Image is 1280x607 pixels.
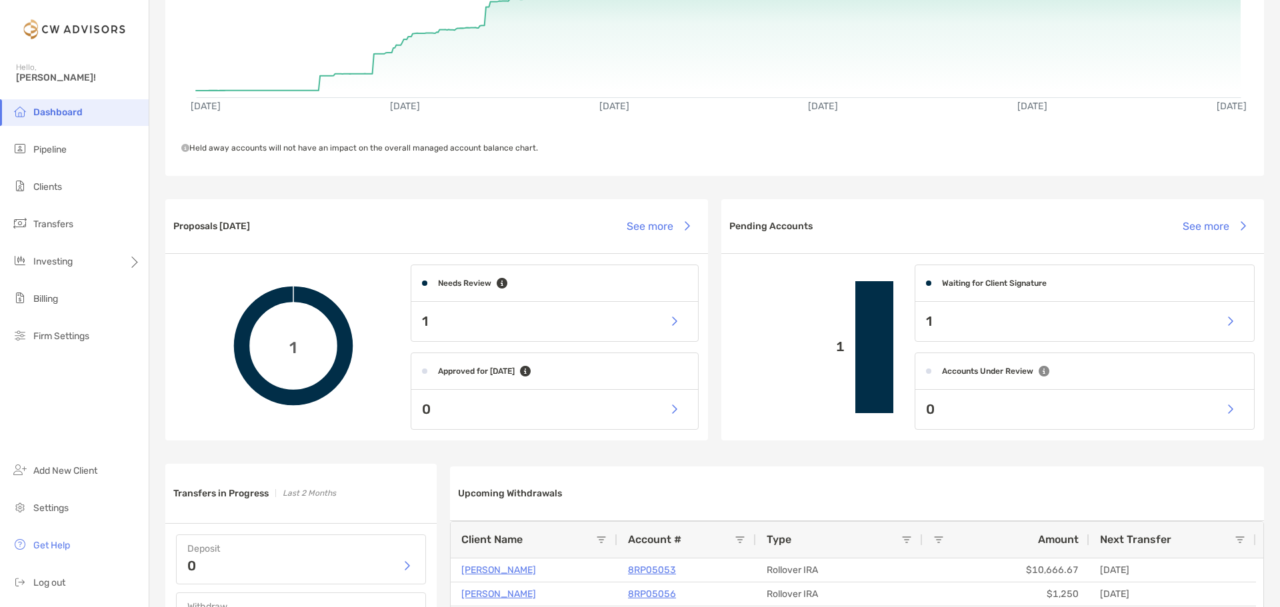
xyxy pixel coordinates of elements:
[12,290,28,306] img: billing icon
[1038,533,1079,546] span: Amount
[628,562,676,578] a: 8RP05053
[283,485,336,502] p: Last 2 Months
[628,586,676,602] a: 8RP05056
[12,327,28,343] img: firm-settings icon
[729,221,813,232] h3: Pending Accounts
[181,143,538,153] span: Held away accounts will not have an impact on the overall managed account balance chart.
[33,465,97,476] span: Add New Client
[12,462,28,478] img: add_new_client icon
[173,221,250,232] h3: Proposals [DATE]
[12,253,28,269] img: investing icon
[33,540,70,551] span: Get Help
[33,577,65,588] span: Log out
[422,401,431,418] p: 0
[16,5,133,53] img: Zoe Logo
[187,543,415,554] h4: Deposit
[461,586,536,602] a: [PERSON_NAME]
[438,366,515,376] h4: Approved for [DATE]
[732,338,845,355] p: 1
[33,144,67,155] span: Pipeline
[12,178,28,194] img: clients icon
[33,293,58,304] span: Billing
[33,330,89,342] span: Firm Settings
[942,279,1047,288] h4: Waiting for Client Signature
[458,488,562,499] h3: Upcoming Withdrawals
[926,313,932,330] p: 1
[628,533,681,546] span: Account #
[173,488,269,499] h3: Transfers in Progress
[1100,533,1171,546] span: Next Transfer
[33,256,73,267] span: Investing
[756,558,923,582] div: Rollover IRA
[616,211,700,241] button: See more
[16,72,141,83] span: [PERSON_NAME]!
[926,401,935,418] p: 0
[422,313,428,330] p: 1
[1172,211,1256,241] button: See more
[1017,101,1047,112] text: [DATE]
[923,558,1089,582] div: $10,666.67
[1217,101,1247,112] text: [DATE]
[808,101,838,112] text: [DATE]
[767,533,791,546] span: Type
[756,582,923,606] div: Rollover IRA
[942,366,1033,376] h4: Accounts Under Review
[461,533,523,546] span: Client Name
[289,336,297,356] span: 1
[33,219,73,230] span: Transfers
[390,101,420,112] text: [DATE]
[12,499,28,515] img: settings icon
[923,582,1089,606] div: $1,250
[33,107,83,118] span: Dashboard
[1089,582,1256,606] div: [DATE]
[1089,558,1256,582] div: [DATE]
[12,574,28,590] img: logout icon
[187,559,196,572] p: 0
[438,279,491,288] h4: Needs Review
[12,215,28,231] img: transfers icon
[191,101,221,112] text: [DATE]
[461,562,536,578] a: [PERSON_NAME]
[33,502,69,514] span: Settings
[33,181,62,193] span: Clients
[12,536,28,552] img: get-help icon
[12,103,28,119] img: dashboard icon
[12,141,28,157] img: pipeline icon
[599,101,629,112] text: [DATE]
